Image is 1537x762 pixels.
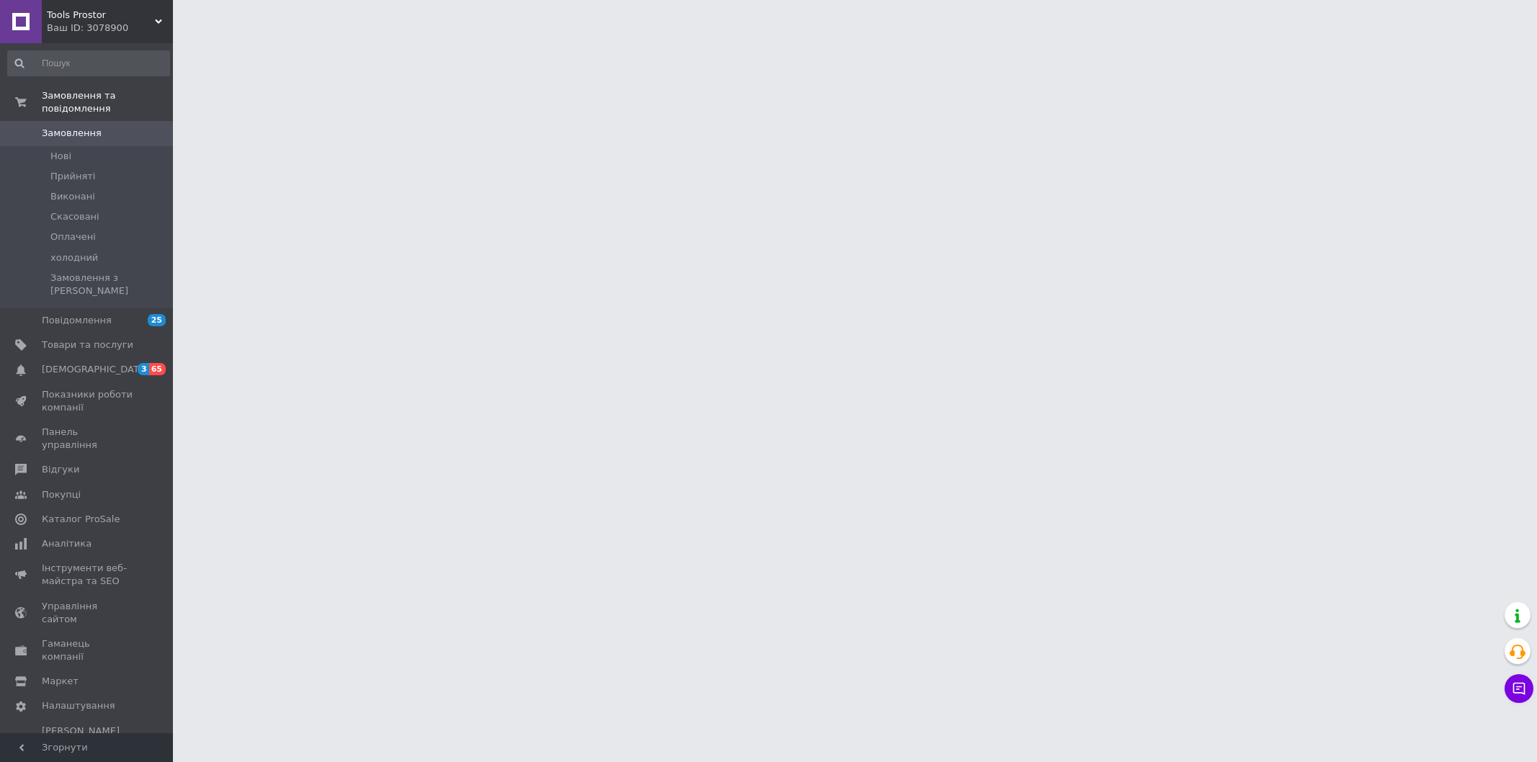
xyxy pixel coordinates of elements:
span: 25 [148,314,166,326]
span: Скасовані [50,210,99,223]
span: Каталог ProSale [42,513,120,526]
span: Панель управління [42,426,133,452]
div: Ваш ID: 3078900 [47,22,173,35]
span: Налаштування [42,699,115,712]
input: Пошук [7,50,170,76]
span: Нові [50,150,71,163]
button: Чат з покупцем [1505,674,1533,703]
span: Замовлення та повідомлення [42,89,173,115]
span: Показники роботи компанії [42,388,133,414]
span: Відгуки [42,463,79,476]
span: Виконані [50,190,95,203]
span: Покупці [42,488,81,501]
span: Замовлення [42,127,102,140]
span: Аналітика [42,537,92,550]
span: Прийняті [50,170,95,183]
span: Маркет [42,675,79,688]
span: холодний [50,251,98,264]
span: Інструменти веб-майстра та SEO [42,562,133,588]
span: Товари та послуги [42,339,133,351]
span: 65 [149,363,166,375]
span: Оплачені [50,230,96,243]
span: Замовлення з [PERSON_NAME] [50,272,169,297]
span: [DEMOGRAPHIC_DATA] [42,363,148,376]
span: Tools Prostor [47,9,155,22]
span: Гаманець компанії [42,637,133,663]
span: Управління сайтом [42,600,133,626]
span: Повідомлення [42,314,112,327]
span: 3 [138,363,149,375]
